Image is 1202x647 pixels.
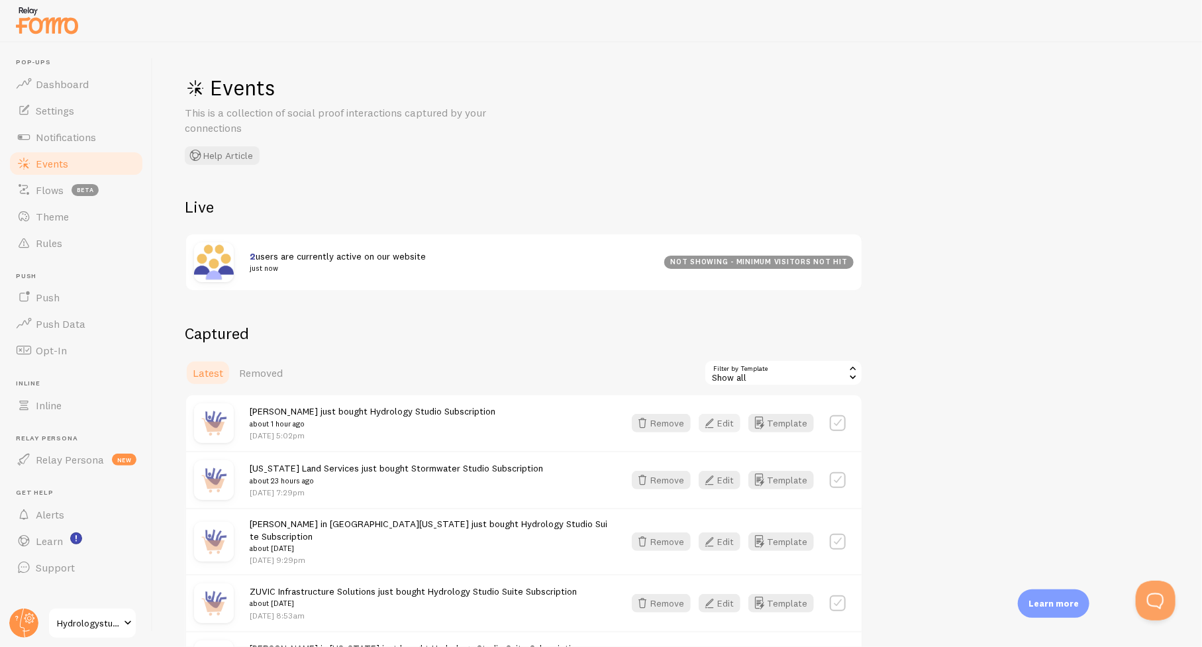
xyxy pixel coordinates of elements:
[36,183,64,197] span: Flows
[250,405,495,430] span: [PERSON_NAME] just bought Hydrology Studio Subscription
[250,542,608,554] small: about [DATE]
[36,210,69,223] span: Theme
[632,532,691,551] button: Remove
[57,615,120,631] span: Hydrologystudio
[250,554,608,566] p: [DATE] 9:29pm
[250,250,256,262] span: 2
[250,462,543,487] span: [US_STATE] Land Services just bought Stormwater Studio Subscription
[36,534,63,548] span: Learn
[664,256,854,269] div: not showing - minimum visitors not hit
[699,471,748,489] a: Edit
[36,317,85,330] span: Push Data
[8,554,144,581] a: Support
[185,360,231,386] a: Latest
[8,337,144,364] a: Opt-In
[193,366,223,379] span: Latest
[16,272,144,281] span: Push
[8,230,144,256] a: Rules
[185,323,863,344] h2: Captured
[36,508,64,521] span: Alerts
[632,471,691,489] button: Remove
[36,130,96,144] span: Notifications
[8,528,144,554] a: Learn
[250,585,577,610] span: ZUVIC Infrastructure Solutions just bought Hydrology Studio Suite Subscription
[36,291,60,304] span: Push
[8,150,144,177] a: Events
[36,561,75,574] span: Support
[699,594,740,613] button: Edit
[8,446,144,473] a: Relay Persona new
[8,177,144,203] a: Flows beta
[699,532,740,551] button: Edit
[16,489,144,497] span: Get Help
[1136,581,1176,621] iframe: Help Scout Beacon - Open
[250,597,577,609] small: about [DATE]
[185,197,863,217] h2: Live
[250,610,577,621] p: [DATE] 8:53am
[194,522,234,562] img: purchase.jpg
[194,460,234,500] img: purchase.jpg
[185,74,582,101] h1: Events
[250,430,495,441] p: [DATE] 5:02pm
[699,414,748,432] a: Edit
[699,414,740,432] button: Edit
[14,3,80,37] img: fomo-relay-logo-orange.svg
[8,501,144,528] a: Alerts
[36,77,89,91] span: Dashboard
[748,532,814,551] button: Template
[1018,589,1089,618] div: Learn more
[36,104,74,117] span: Settings
[632,594,691,613] button: Remove
[8,284,144,311] a: Push
[748,471,814,489] button: Template
[70,532,82,544] svg: <p>Watch New Feature Tutorials!</p>
[36,344,67,357] span: Opt-In
[16,434,144,443] span: Relay Persona
[8,71,144,97] a: Dashboard
[699,594,748,613] a: Edit
[250,250,648,275] span: users are currently active on our website
[632,414,691,432] button: Remove
[1028,597,1079,610] p: Learn more
[748,594,814,613] button: Template
[36,157,68,170] span: Events
[36,453,104,466] span: Relay Persona
[748,414,814,432] button: Template
[185,146,260,165] button: Help Article
[8,392,144,419] a: Inline
[250,518,608,555] span: [PERSON_NAME] in [GEOGRAPHIC_DATA][US_STATE] just bought Hydrology Studio Suite Subscription
[194,403,234,443] img: purchase.jpg
[699,471,740,489] button: Edit
[16,58,144,67] span: Pop-ups
[194,242,234,282] img: xaSAoeb6RpedHPR8toqq
[16,379,144,388] span: Inline
[36,399,62,412] span: Inline
[250,262,648,274] small: just now
[48,607,137,639] a: Hydrologystudio
[8,311,144,337] a: Push Data
[72,184,99,196] span: beta
[231,360,291,386] a: Removed
[250,475,543,487] small: about 23 hours ago
[250,487,543,498] p: [DATE] 7:29pm
[8,124,144,150] a: Notifications
[699,532,748,551] a: Edit
[8,203,144,230] a: Theme
[250,418,495,430] small: about 1 hour ago
[239,366,283,379] span: Removed
[704,360,863,386] div: Show all
[185,105,503,136] p: This is a collection of social proof interactions captured by your connections
[36,236,62,250] span: Rules
[8,97,144,124] a: Settings
[112,454,136,466] span: new
[194,583,234,623] img: purchase.jpg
